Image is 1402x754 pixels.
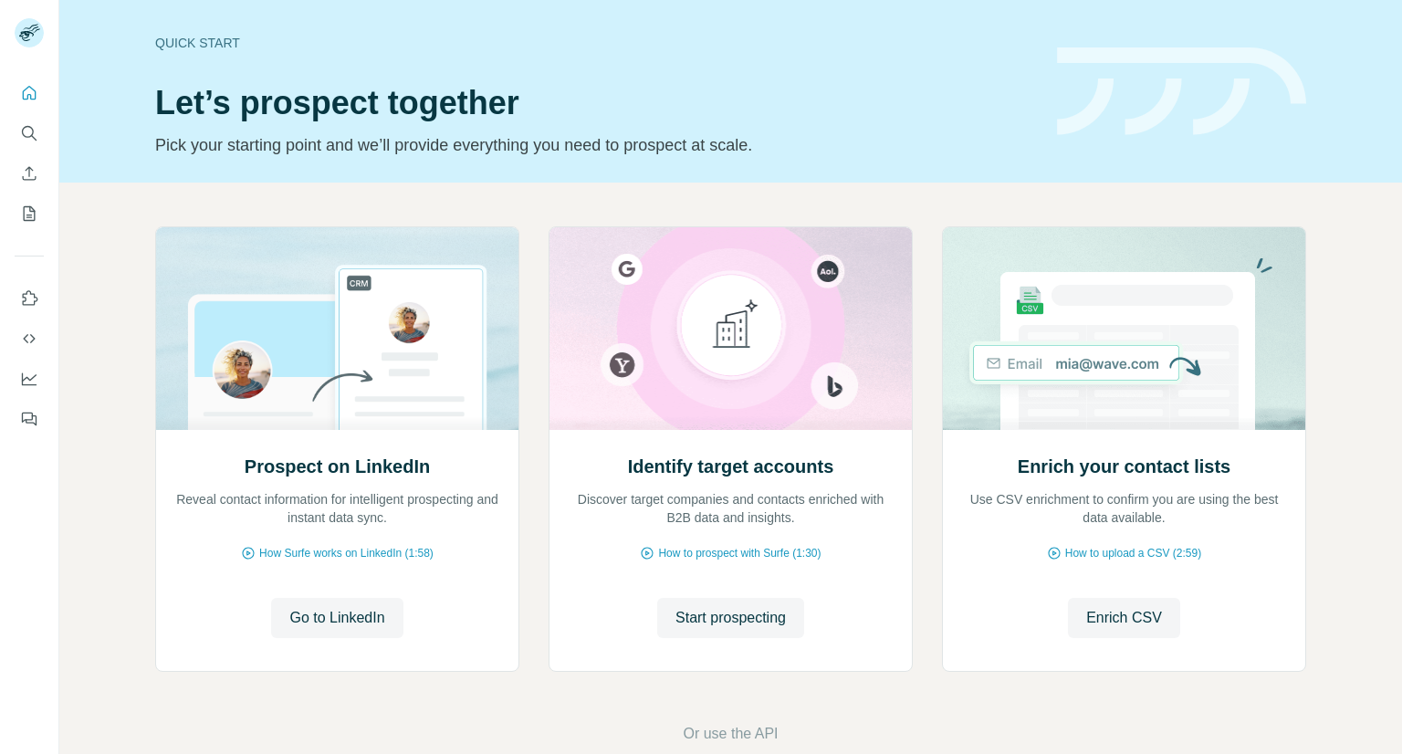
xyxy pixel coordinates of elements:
button: Use Surfe on LinkedIn [15,282,44,315]
span: Enrich CSV [1086,607,1162,629]
p: Pick your starting point and we’ll provide everything you need to prospect at scale. [155,132,1035,158]
button: Dashboard [15,362,44,395]
h2: Prospect on LinkedIn [245,454,430,479]
h2: Identify target accounts [628,454,834,479]
button: Enrich CSV [1068,598,1180,638]
button: Or use the API [683,723,778,745]
div: Quick start [155,34,1035,52]
span: Go to LinkedIn [289,607,384,629]
h1: Let’s prospect together [155,85,1035,121]
img: Identify target accounts [549,227,913,430]
span: How to prospect with Surfe (1:30) [658,545,821,561]
span: Start prospecting [675,607,786,629]
button: My lists [15,197,44,230]
p: Discover target companies and contacts enriched with B2B data and insights. [568,490,894,527]
span: How Surfe works on LinkedIn (1:58) [259,545,434,561]
button: Feedback [15,403,44,435]
span: How to upload a CSV (2:59) [1065,545,1201,561]
img: banner [1057,47,1306,136]
button: Enrich CSV [15,157,44,190]
img: Prospect on LinkedIn [155,227,519,430]
p: Use CSV enrichment to confirm you are using the best data available. [961,490,1287,527]
button: Start prospecting [657,598,804,638]
p: Reveal contact information for intelligent prospecting and instant data sync. [174,490,500,527]
button: Use Surfe API [15,322,44,355]
button: Search [15,117,44,150]
button: Quick start [15,77,44,110]
img: Enrich your contact lists [942,227,1306,430]
h2: Enrich your contact lists [1018,454,1230,479]
button: Go to LinkedIn [271,598,403,638]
